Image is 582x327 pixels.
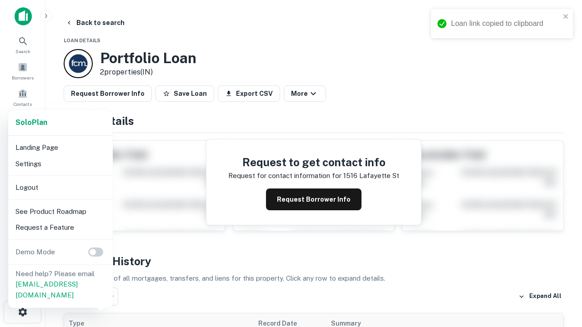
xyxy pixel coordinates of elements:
[537,254,582,298] iframe: Chat Widget
[15,280,78,299] a: [EMAIL_ADDRESS][DOMAIN_NAME]
[12,179,109,196] li: Logout
[12,139,109,156] li: Landing Page
[563,13,569,21] button: close
[12,156,109,172] li: Settings
[12,219,109,236] li: Request a Feature
[12,247,59,258] p: Demo Mode
[15,117,47,128] a: SoloPlan
[12,203,109,220] li: See Product Roadmap
[451,18,560,29] div: Loan link copied to clipboard
[15,118,47,127] strong: Solo Plan
[15,268,105,301] p: Need help? Please email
